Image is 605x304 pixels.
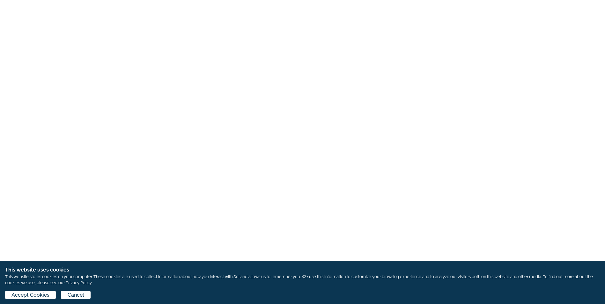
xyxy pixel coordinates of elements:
[11,291,49,299] span: Accept Cookies
[61,291,90,299] button: Cancel
[5,291,56,299] button: Accept Cookies
[5,274,600,286] p: This website stores cookies on your computer. These cookies are used to collect information about...
[5,266,600,274] h1: This website uses cookies
[68,291,84,299] span: Cancel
